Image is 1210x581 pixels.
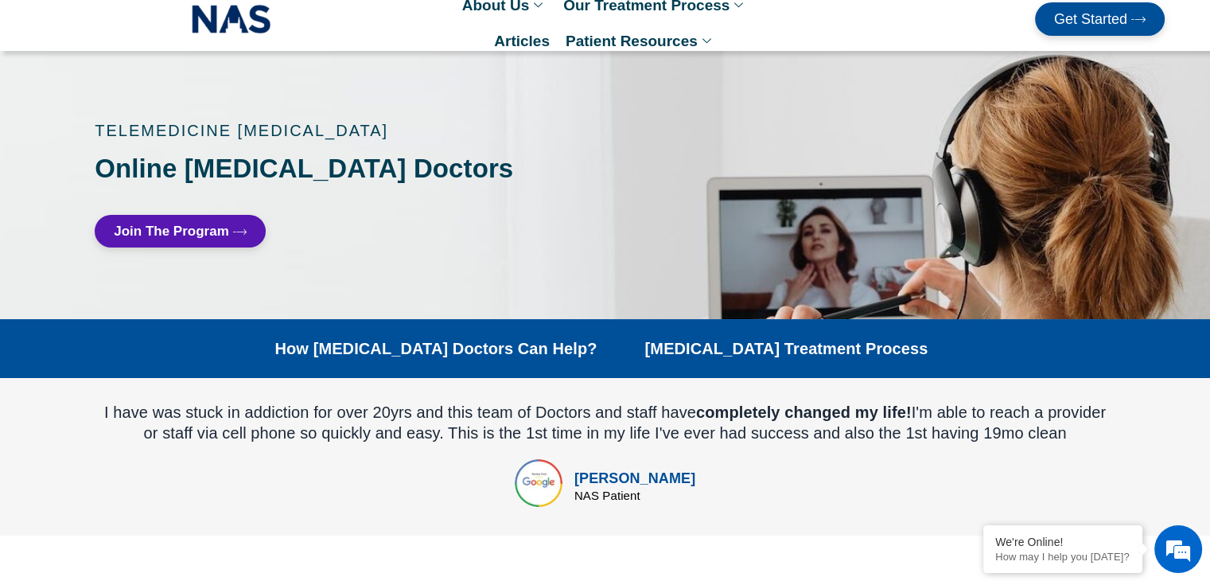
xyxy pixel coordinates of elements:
[574,468,695,489] div: [PERSON_NAME]
[274,339,597,358] a: How [MEDICAL_DATA] Doctors Can Help?
[995,536,1130,548] div: We're Online!
[1035,2,1165,36] a: Get Started
[486,23,558,59] a: Articles
[101,402,1109,443] div: I have was stuck in addiction for over 20yrs and this team of Doctors and staff have I'm able to ...
[515,459,562,507] img: top rated online suboxone treatment for opioid addiction treatment in tennessee and texas
[558,23,724,59] a: Patient Resources
[574,489,695,501] div: NAS Patient
[114,224,229,238] span: Join The Program
[192,1,271,37] img: NAS_email_signature-removebg-preview.png
[696,404,912,421] b: completely changed my life!
[1054,12,1127,26] span: Get Started
[95,215,574,248] div: Click here to Join Suboxone Treatment Program with our Top Rated Online Suboxone Doctors
[645,339,928,358] a: [MEDICAL_DATA] Treatment Process
[95,123,574,138] p: TELEMEDICINE [MEDICAL_DATA]
[995,551,1130,563] p: How may I help you today?
[95,154,574,183] h1: Online [MEDICAL_DATA] Doctors
[95,215,266,248] a: Join The Program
